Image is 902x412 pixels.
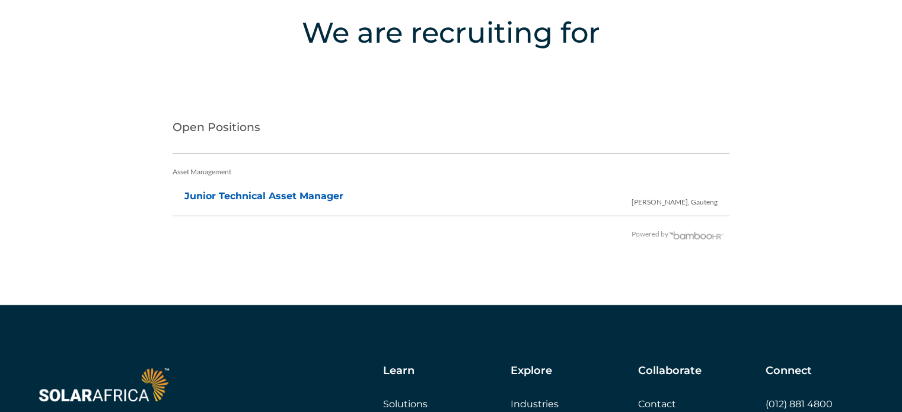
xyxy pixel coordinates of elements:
a: Solutions [383,398,428,410]
img: BambooHR - HR software [668,230,724,239]
div: Powered by [173,222,724,246]
a: (012) 881 4800 [766,398,833,410]
a: Contact [638,398,676,410]
h5: Connect [766,365,812,378]
h5: Explore [511,365,552,378]
h4: We are recruiting for [53,12,849,53]
h5: Learn [383,365,415,378]
a: Junior Technical Asset Manager [184,190,343,202]
span: [PERSON_NAME], Gauteng [632,185,718,214]
div: Asset Management [173,160,729,184]
h2: Open Positions [173,107,729,154]
a: Industries [511,398,559,410]
h5: Collaborate [638,365,702,378]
